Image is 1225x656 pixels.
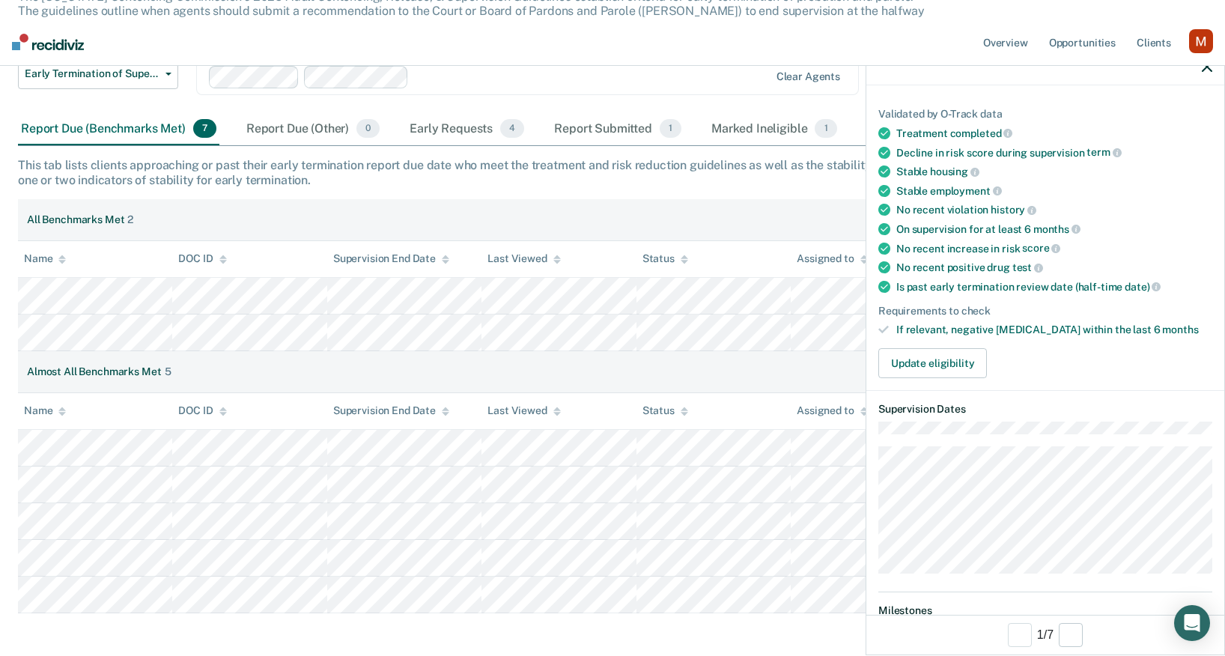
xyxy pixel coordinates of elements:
img: Recidiviz [12,34,84,50]
div: Name [24,404,66,417]
div: All Benchmarks Met [27,213,124,226]
div: Supervision End Date [333,252,449,265]
div: 1 / 7 [866,615,1224,655]
div: 5 [165,365,171,378]
span: 4 [500,119,524,139]
button: Update eligibility [878,348,987,378]
div: Validated by O-Track data [878,108,1212,121]
div: This tab lists clients approaching or past their early termination report due date who meet the t... [18,158,1207,186]
div: Last Viewed [487,252,560,265]
div: Stable [896,165,1212,178]
a: Clients [1134,18,1174,66]
span: 0 [356,119,380,139]
button: Next Opportunity [1059,623,1083,647]
div: Supervision End Date [333,404,449,417]
div: No recent positive drug [896,261,1212,274]
div: Name [24,252,66,265]
span: employment [930,185,1001,197]
span: months [1033,223,1080,235]
div: On supervision for at least 6 [896,222,1212,236]
span: completed [950,127,1013,139]
span: score [1022,242,1060,254]
div: Report Due (Other) [243,113,383,146]
dt: Supervision Dates [878,403,1212,416]
div: Treatment [896,127,1212,140]
span: 1 [815,119,836,139]
div: Status [642,404,688,417]
div: DOC ID [178,252,226,265]
span: test [1012,261,1043,273]
dt: Milestones [878,604,1212,617]
div: Report Due (Benchmarks Met) [18,113,219,146]
span: date) [1125,281,1161,293]
div: Clear agents [776,70,840,83]
div: Report Submitted [551,113,684,146]
span: 7 [193,119,216,139]
span: history [991,204,1036,216]
div: DOC ID [178,404,226,417]
a: Opportunities [1046,18,1119,66]
div: No recent violation [896,203,1212,216]
div: If relevant, negative [MEDICAL_DATA] within the last 6 [896,324,1212,336]
div: Decline in risk score during supervision [896,146,1212,160]
div: Requirements to check [878,305,1212,318]
span: 1 [660,119,681,139]
div: Is past early termination review date (half-time [896,280,1212,294]
div: Open Intercom Messenger [1174,605,1210,641]
div: Assigned to [797,404,867,417]
div: Stable [896,184,1212,198]
span: term [1086,146,1121,158]
span: months [1162,324,1198,335]
div: Last Viewed [487,404,560,417]
div: Status [642,252,688,265]
div: 2 [127,213,133,226]
button: Previous Opportunity [1008,623,1032,647]
div: Assigned to [797,252,867,265]
div: Early Requests [407,113,527,146]
div: Marked Ineligible [708,113,840,146]
div: Almost All Benchmarks Met [27,365,162,378]
span: Early Termination of Supervision [25,67,159,80]
span: housing [930,165,979,177]
a: Overview [980,18,1031,66]
div: No recent increase in risk [896,242,1212,255]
